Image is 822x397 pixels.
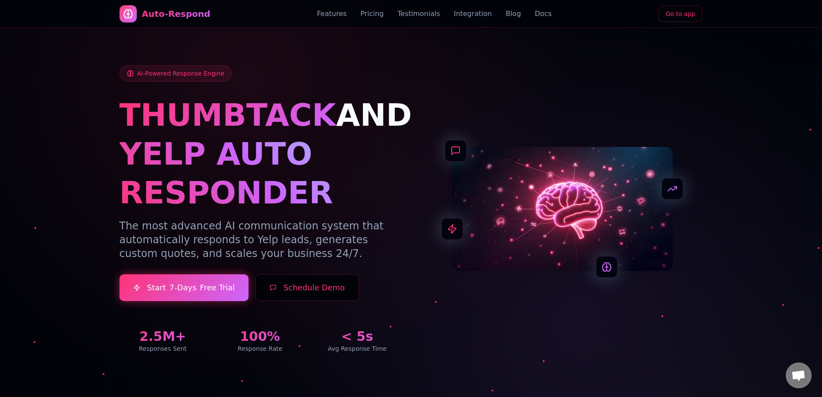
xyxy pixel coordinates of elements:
[506,9,521,19] a: Blog
[120,219,401,260] p: The most advanced AI communication system that automatically responds to Yelp leads, generates cu...
[314,329,400,344] div: < 5s
[120,344,206,353] div: Responses Sent
[397,9,440,19] a: Testimonials
[169,282,196,294] span: 7-Days
[336,97,412,133] span: AND
[360,9,384,19] a: Pricing
[658,6,703,22] a: Go to app
[535,9,551,19] a: Docs
[317,9,347,19] a: Features
[120,5,211,22] a: Auto-Respond
[255,274,359,301] button: Schedule Demo
[142,8,211,20] div: Auto-Respond
[314,344,400,353] div: Avg Response Time
[120,97,336,133] span: THUMBTACK
[120,134,401,212] h1: YELP AUTO RESPONDER
[120,329,206,344] div: 2.5M+
[217,329,303,344] div: 100%
[120,274,249,301] a: Start7-DaysFree Trial
[137,69,224,78] span: AI-Powered Response Engine
[452,147,673,271] img: AI Neural Network Brain
[786,362,812,388] a: Open chat
[454,9,492,19] a: Integration
[217,344,303,353] div: Response Rate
